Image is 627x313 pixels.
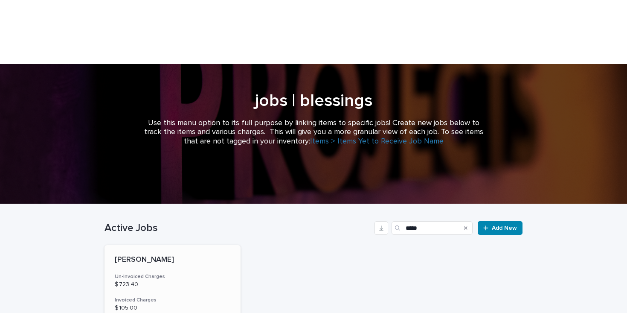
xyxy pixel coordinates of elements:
p: [PERSON_NAME] [115,255,230,265]
a: Items > Items Yet to Receive Job Name [310,137,444,145]
h3: Invoiced Charges [115,297,230,304]
h3: Un-Invoiced Charges [115,273,230,280]
p: $ 105.00 [115,304,230,312]
p: Use this menu option to its full purpose by linking items to specific jobs! Create new jobs below... [143,119,484,146]
a: Add New [478,221,522,235]
h1: jobs | blessings [104,91,522,111]
span: Add New [492,225,517,231]
h1: Active Jobs [104,222,371,234]
input: Search [392,221,473,235]
p: $ 723.40 [115,281,230,288]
